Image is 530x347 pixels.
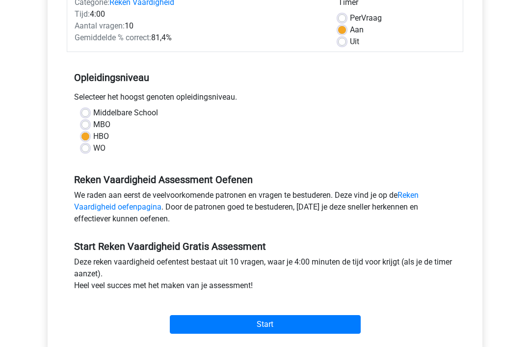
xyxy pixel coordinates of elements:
[170,316,361,334] input: Start
[67,92,463,107] div: Selecteer het hoogst genoten opleidingsniveau.
[93,143,106,155] label: WO
[75,22,125,31] span: Aantal vragen:
[74,241,456,253] h5: Start Reken Vaardigheid Gratis Assessment
[93,107,158,119] label: Middelbare School
[350,36,359,48] label: Uit
[74,68,456,88] h5: Opleidingsniveau
[350,13,382,25] label: Vraag
[93,131,109,143] label: HBO
[67,190,463,229] div: We raden aan eerst de veelvoorkomende patronen en vragen te bestuderen. Deze vind je op de . Door...
[350,14,361,23] span: Per
[75,33,151,43] span: Gemiddelde % correct:
[67,21,331,32] div: 10
[350,25,364,36] label: Aan
[67,257,463,296] div: Deze reken vaardigheid oefentest bestaat uit 10 vragen, waar je 4:00 minuten de tijd voor krijgt ...
[67,32,331,44] div: 81,4%
[93,119,110,131] label: MBO
[74,174,456,186] h5: Reken Vaardigheid Assessment Oefenen
[75,10,90,19] span: Tijd:
[67,9,331,21] div: 4:00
